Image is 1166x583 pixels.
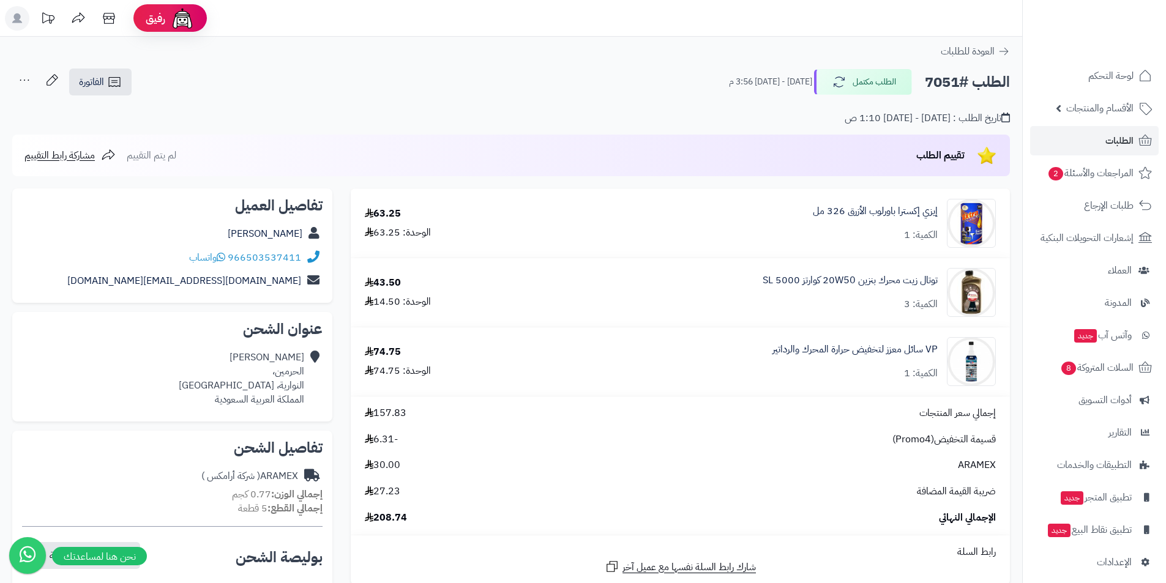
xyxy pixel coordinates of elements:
span: إشعارات التحويلات البنكية [1041,229,1134,247]
img: 1646083800-total-quartz-5000-20w50_0-90x90.jpg [947,268,995,317]
span: الطلبات [1105,132,1134,149]
span: تطبيق نقاط البيع [1047,521,1132,538]
h2: بوليصة الشحن [236,550,323,565]
img: EZI%20B-90x90.jpg [947,199,995,248]
h2: عنوان الشحن [22,322,323,336]
span: الأقسام والمنتجات [1066,100,1134,117]
span: شارك رابط السلة نفسها مع عميل آخر [622,560,756,574]
span: التطبيقات والخدمات [1057,456,1132,473]
div: 63.25 [365,207,401,221]
a: العملاء [1030,256,1159,285]
small: [DATE] - [DATE] 3:56 م [729,76,812,88]
a: أدوات التسويق [1030,385,1159,415]
span: لم يتم التقييم [127,148,176,163]
a: لوحة التحكم [1030,61,1159,91]
span: نسخ رابط تتبع الشحنة [50,548,130,563]
button: نسخ رابط تتبع الشحنة [24,542,140,569]
a: وآتس آبجديد [1030,321,1159,350]
img: 1660388923-VP%20COOLING%20DOWN-90x90.jpg [947,337,995,386]
div: الكمية: 1 [904,228,938,242]
a: إشعارات التحويلات البنكية [1030,223,1159,253]
a: [PERSON_NAME] [228,226,302,241]
span: 30.00 [365,458,400,472]
span: رفيق [146,11,165,26]
span: 27.23 [365,485,400,499]
small: 5 قطعة [238,501,323,516]
span: مشاركة رابط التقييم [24,148,95,163]
span: جديد [1061,491,1083,505]
a: الإعدادات [1030,548,1159,577]
span: المراجعات والأسئلة [1047,165,1134,182]
a: تحديثات المنصة [32,6,63,34]
a: الفاتورة [69,69,132,95]
span: أدوات التسويق [1078,392,1132,409]
span: -6.31 [365,433,398,447]
div: الوحدة: 63.25 [365,226,431,240]
h2: تفاصيل الشحن [22,440,323,455]
span: تطبيق المتجر [1059,489,1132,506]
small: 0.77 كجم [232,487,323,502]
span: جديد [1048,524,1071,537]
span: 157.83 [365,406,406,420]
strong: إجمالي القطع: [267,501,323,516]
a: التطبيقات والخدمات [1030,450,1159,480]
img: logo-2.png [1083,32,1154,58]
span: قسيمة التخفيض(Promo4) [892,433,996,447]
a: إيزي إكسترا باورلوب الأزرق 326 مل [813,204,938,218]
a: الطلبات [1030,126,1159,155]
a: [DOMAIN_NAME][EMAIL_ADDRESS][DOMAIN_NAME] [67,273,301,288]
span: جديد [1074,329,1097,343]
a: السلات المتروكة8 [1030,353,1159,382]
button: الطلب مكتمل [814,69,912,95]
span: التقارير [1108,424,1132,441]
div: الكمية: 1 [904,366,938,381]
h2: تفاصيل العميل [22,198,323,213]
span: ضريبة القيمة المضافة [917,485,996,499]
div: الوحدة: 14.50 [365,295,431,309]
span: المدونة [1105,294,1132,311]
span: 8 [1061,362,1076,375]
span: 2 [1048,167,1063,180]
span: السلات المتروكة [1060,359,1134,376]
span: تقييم الطلب [916,148,965,163]
strong: إجمالي الوزن: [271,487,323,502]
span: الفاتورة [79,75,104,89]
a: واتساب [189,250,225,265]
div: الكمية: 3 [904,297,938,311]
a: المدونة [1030,288,1159,317]
span: الإجمالي النهائي [939,511,996,525]
span: إجمالي سعر المنتجات [919,406,996,420]
a: المراجعات والأسئلة2 [1030,158,1159,188]
a: العودة للطلبات [941,44,1010,59]
span: طلبات الإرجاع [1084,197,1134,214]
div: ARAMEX [201,469,298,483]
a: طلبات الإرجاع [1030,191,1159,220]
div: 43.50 [365,276,401,290]
span: العملاء [1108,262,1132,279]
div: تاريخ الطلب : [DATE] - [DATE] 1:10 ص [845,111,1010,125]
div: [PERSON_NAME] الحرمين، النوارية، [GEOGRAPHIC_DATA] المملكة العربية السعودية [179,351,304,406]
div: 74.75 [365,345,401,359]
span: العودة للطلبات [941,44,995,59]
div: الوحدة: 74.75 [365,364,431,378]
span: وآتس آب [1073,327,1132,344]
a: 966503537411 [228,250,301,265]
a: مشاركة رابط التقييم [24,148,116,163]
a: توتال زيت محرك بنزين 20W50 كوارتز 5000 SL [763,273,938,288]
span: ARAMEX [958,458,996,472]
a: VP سائل معزز لتخفيض حرارة المحرك والرداتير [772,343,938,357]
span: 208.74 [365,511,407,525]
img: ai-face.png [170,6,195,31]
a: التقارير [1030,418,1159,447]
span: لوحة التحكم [1088,67,1134,84]
span: الإعدادات [1097,554,1132,571]
span: ( شركة أرامكس ) [201,469,260,483]
a: شارك رابط السلة نفسها مع عميل آخر [605,559,756,574]
div: رابط السلة [356,545,1005,559]
a: تطبيق نقاط البيعجديد [1030,515,1159,544]
h2: الطلب #7051 [925,70,1010,95]
a: تطبيق المتجرجديد [1030,483,1159,512]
